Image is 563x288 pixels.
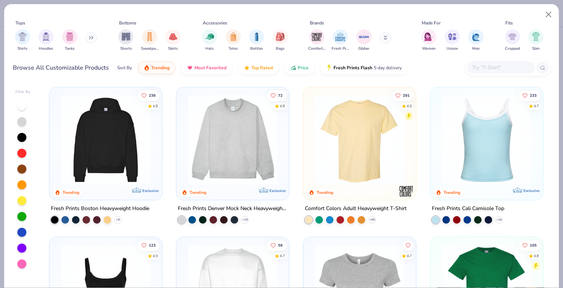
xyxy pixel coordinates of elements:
span: 56 [278,244,283,247]
img: Unisex Image [448,32,457,41]
button: Like [267,90,286,101]
span: Fresh Prints [332,46,349,52]
span: Women [422,46,436,52]
button: Fresh Prints Flash5 day delivery [320,61,407,74]
div: Tops [15,20,25,26]
img: Cropped Image [508,32,517,41]
span: Comfort Colors [308,46,326,52]
div: filter for Totes [226,29,241,52]
span: 5 day delivery [374,64,402,72]
button: Close [542,8,556,22]
div: Brands [310,20,324,26]
button: filter button [249,29,264,52]
img: Skirts Image [169,32,177,41]
img: Sweatpants Image [145,32,154,41]
button: Like [519,240,540,251]
button: Like [137,240,159,251]
button: filter button [141,29,158,52]
div: Fresh Prints Denver Mock Neck Heavyweight Sweatshirt [178,204,288,213]
div: Made For [422,20,441,26]
img: Tanks Image [66,32,74,41]
div: filter for Hats [202,29,217,52]
span: Hoodies [39,46,53,52]
button: Like [403,240,413,251]
div: 4.8 [280,103,285,109]
div: Fits [505,20,513,26]
span: Men [472,46,480,52]
button: filter button [356,29,372,52]
button: filter button [273,29,288,52]
div: filter for Comfort Colors [308,29,326,52]
div: filter for Sweatpants [141,29,158,52]
span: Exclusive [142,188,159,193]
span: 291 [403,93,410,97]
button: filter button [445,29,460,52]
div: filter for Bottles [249,29,264,52]
button: Trending [138,61,175,74]
img: a90f7c54-8796-4cb2-9d6e-4e9644cfe0fe [281,95,379,185]
div: Accessories [203,20,227,26]
button: filter button [332,29,349,52]
div: Bottoms [119,20,136,26]
button: filter button [118,29,133,52]
span: Exclusive [524,188,540,193]
div: filter for Gildan [356,29,372,52]
button: filter button [528,29,543,52]
div: 4.9 [407,103,412,109]
button: filter button [468,29,483,52]
div: Comfort Colors Adult Heavyweight T-Shirt [305,204,407,213]
img: Bags Image [276,32,284,41]
button: Like [392,90,413,101]
div: Sort By [117,64,132,71]
span: + 10 [242,218,248,222]
span: Bags [276,46,285,52]
span: Totes [228,46,238,52]
div: filter for Cropped [505,29,520,52]
button: filter button [226,29,241,52]
img: Hats Image [205,32,214,41]
button: Price [285,61,314,74]
span: Unisex [447,46,458,52]
div: Filter By [15,89,31,95]
div: 4.8 [152,103,158,109]
img: Slim Image [532,32,540,41]
img: Totes Image [229,32,237,41]
span: Bottles [250,46,263,52]
img: d4a37e75-5f2b-4aef-9a6e-23330c63bbc0 [155,95,252,185]
span: Skirts [168,46,178,52]
button: Top Rated [238,61,278,74]
span: Gildan [358,46,369,52]
div: 4.9 [152,253,158,259]
span: Sweatpants [141,46,158,52]
div: 4.7 [407,253,412,259]
span: 123 [148,244,155,247]
div: Fresh Prints Cali Camisole Top [432,204,504,213]
span: Tanks [65,46,75,52]
img: most_fav.gif [187,65,193,71]
div: filter for Hoodies [38,29,54,52]
img: a25d9891-da96-49f3-a35e-76288174bf3a [438,95,535,185]
img: TopRated.gif [244,65,250,71]
div: filter for Bags [273,29,288,52]
div: Fresh Prints Boston Heavyweight Hoodie [51,204,149,213]
span: 105 [530,244,537,247]
span: Trending [151,65,170,71]
span: Shorts [120,46,132,52]
button: Like [137,90,159,101]
img: Comfort Colors logo [399,184,414,199]
img: f5d85501-0dbb-4ee4-b115-c08fa3845d83 [184,95,281,185]
div: filter for Unisex [445,29,460,52]
img: 91acfc32-fd48-4d6b-bdad-a4c1a30ac3fc [57,95,155,185]
span: 236 [148,93,155,97]
button: filter button [165,29,181,52]
button: filter button [15,29,30,52]
img: Hoodies Image [42,32,50,41]
span: Price [298,65,309,71]
div: Browse All Customizable Products [13,63,109,72]
span: Hats [205,46,214,52]
img: trending.gif [144,65,150,71]
img: Comfort Colors Image [311,31,323,43]
img: Shirts Image [18,32,27,41]
span: + 9 [116,218,120,222]
div: 4.7 [280,253,285,259]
